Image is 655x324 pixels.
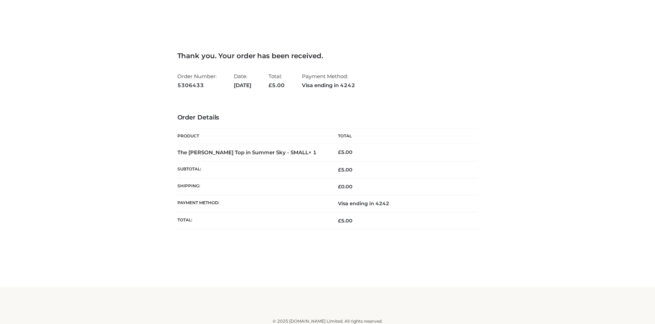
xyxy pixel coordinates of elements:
span: 5.00 [338,167,352,173]
li: Date: [234,70,251,91]
strong: The [PERSON_NAME] Top in Summer Sky - SMALL [177,149,317,156]
span: 5.00 [338,218,352,224]
th: Total: [177,212,328,229]
span: 5.00 [269,82,285,88]
span: £ [338,218,341,224]
td: Visa ending in 4242 [328,195,478,212]
strong: 5306433 [177,81,217,90]
th: Subtotal: [177,161,328,178]
h3: Thank you. Your order has been received. [177,52,478,60]
strong: Visa ending in 4242 [302,81,355,90]
li: Total: [269,70,285,91]
span: £ [269,82,272,88]
span: £ [338,184,341,190]
th: Shipping: [177,178,328,195]
th: Total [328,128,478,144]
h3: Order Details [177,114,478,122]
li: Order Number: [177,70,217,91]
li: Payment Method: [302,70,355,91]
strong: × 1 [308,149,317,156]
span: £ [338,149,341,155]
strong: [DATE] [234,81,251,90]
span: £ [338,167,341,173]
bdi: 5.00 [338,149,352,155]
th: Product [177,128,328,144]
th: Payment method: [177,195,328,212]
bdi: 0.00 [338,184,352,190]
